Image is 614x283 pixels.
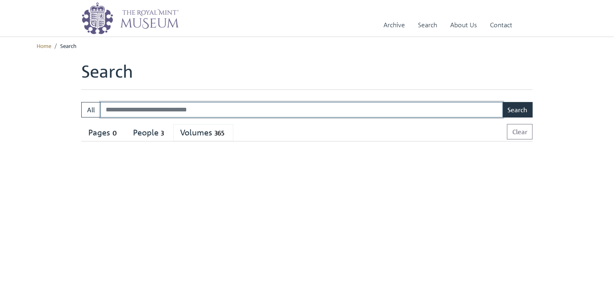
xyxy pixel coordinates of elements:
[133,128,166,138] div: People
[502,102,533,118] button: Search
[159,128,166,138] span: 3
[212,128,226,138] span: 365
[418,13,437,37] a: Search
[81,102,101,118] button: All
[100,102,503,118] input: Enter one or more search terms...
[490,13,512,37] a: Contact
[81,61,533,89] h1: Search
[88,128,119,138] div: Pages
[180,128,226,138] div: Volumes
[507,124,533,139] button: Clear
[60,42,76,49] span: Search
[450,13,477,37] a: About Us
[81,2,179,35] img: logo_wide.png
[383,13,405,37] a: Archive
[110,128,119,138] span: 0
[37,42,51,49] a: Home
